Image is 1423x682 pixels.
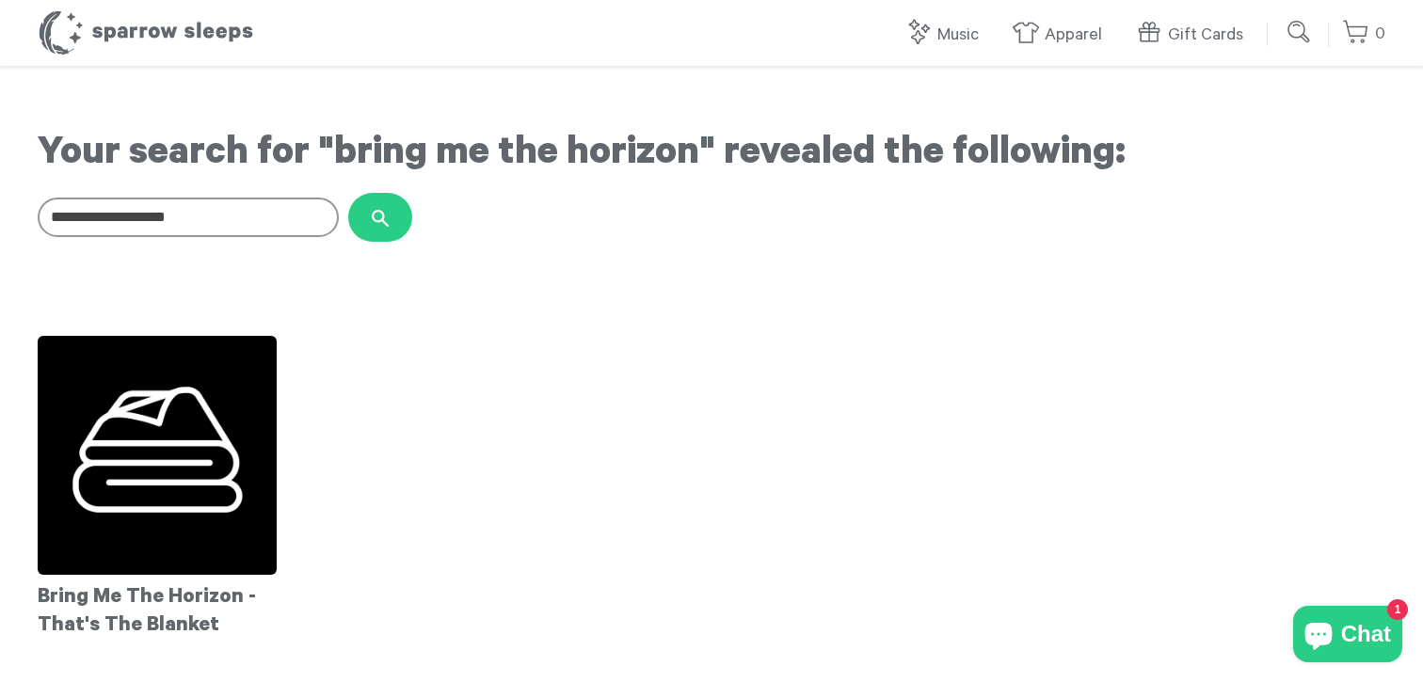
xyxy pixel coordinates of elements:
h1: Your search for "bring me the horizon" revealed the following: [38,133,1385,180]
h1: Sparrow Sleeps [38,9,254,56]
a: Music [904,15,988,56]
a: 0 [1342,14,1385,55]
a: Gift Cards [1135,15,1253,56]
div: Bring Me The Horizon - That's The Blanket [38,575,277,641]
inbox-online-store-chat: Shopify online store chat [1287,606,1408,667]
a: Apparel [1012,15,1111,56]
img: BringMeTheHorizon-That_sTheBlanket-Cover_grande.png [38,336,277,575]
a: Bring Me The Horizon - That's The Blanket [38,336,277,641]
input: Submit [1281,13,1319,51]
